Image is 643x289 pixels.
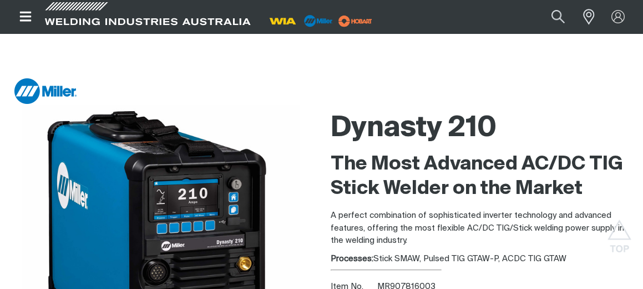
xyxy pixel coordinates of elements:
img: miller [335,13,376,29]
a: miller [335,17,376,25]
button: Search products [539,4,577,29]
p: A perfect combination of sophisticated inverter technology and advanced features, offering the mo... [331,210,635,247]
input: Search product name or item no. [525,4,577,29]
strong: Processes: [331,255,373,263]
h2: The Most Advanced AC/DC TIG Stick Welder on the Market [331,152,635,201]
img: Miller [14,78,77,104]
h1: Dynasty 210 [331,111,635,147]
div: Stick SMAW, Pulsed TIG GTAW-P, ACDC TIG GTAW [331,253,635,266]
button: Scroll to top [607,220,632,245]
